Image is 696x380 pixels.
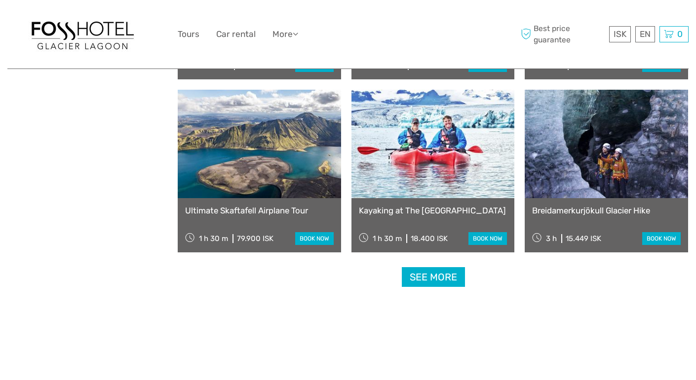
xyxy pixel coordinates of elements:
img: 1303-6910c56d-1cb8-4c54-b886-5f11292459f5_logo_big.jpg [28,17,137,52]
span: ISK [614,29,626,39]
div: 79.900 ISK [237,234,273,243]
span: Best price guarantee [518,23,607,45]
div: 20.900 ISK [412,61,450,70]
a: Ultimate Skaftafell Airplane Tour [185,206,334,215]
span: 1 h 30 m [373,234,402,243]
a: book now [468,232,507,245]
span: 35 m [546,61,563,70]
div: EN [635,26,655,42]
a: Breidamerkurjökull Glacier Hike [532,206,681,215]
button: Open LiveChat chat widget [114,15,125,27]
p: We're away right now. Please check back later! [14,17,112,25]
div: 6.900 ISK [572,61,605,70]
a: Tours [178,27,199,41]
div: 18.400 ISK [411,234,448,243]
span: 0 [676,29,684,39]
span: 3 h 30 m [373,61,403,70]
div: 21.900 ISK [238,61,274,70]
span: 3 h [546,234,557,243]
a: See more [402,267,465,287]
a: book now [295,232,334,245]
span: 4 h 30 m [199,61,230,70]
a: More [272,27,298,41]
span: 1 h 30 m [199,234,228,243]
div: 15.449 ISK [566,234,601,243]
a: Car rental [216,27,256,41]
a: book now [642,232,681,245]
a: Kayaking at The [GEOGRAPHIC_DATA] [359,206,507,215]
